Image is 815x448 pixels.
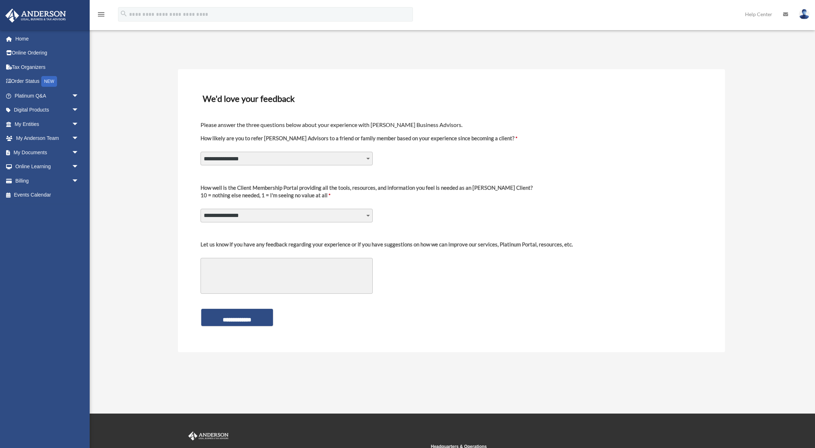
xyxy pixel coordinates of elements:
[5,131,90,146] a: My Anderson Teamarrow_drop_down
[72,131,86,146] span: arrow_drop_down
[201,121,702,129] h4: Please answer the three questions below about your experience with [PERSON_NAME] Business Advisors.
[120,10,128,18] i: search
[187,432,230,441] img: Anderson Advisors Platinum Portal
[5,60,90,74] a: Tax Organizers
[72,145,86,160] span: arrow_drop_down
[72,174,86,188] span: arrow_drop_down
[200,91,703,106] h3: We'd love your feedback
[72,117,86,132] span: arrow_drop_down
[5,89,90,103] a: Platinum Q&Aarrow_drop_down
[72,160,86,174] span: arrow_drop_down
[3,9,68,23] img: Anderson Advisors Platinum Portal
[5,103,90,117] a: Digital Productsarrow_drop_down
[5,145,90,160] a: My Documentsarrow_drop_down
[5,160,90,174] a: Online Learningarrow_drop_down
[5,32,90,46] a: Home
[5,74,90,89] a: Order StatusNEW
[201,241,573,248] div: Let us know if you have any feedback regarding your experience or if you have suggestions on how ...
[5,188,90,202] a: Events Calendar
[5,174,90,188] a: Billingarrow_drop_down
[97,13,105,19] a: menu
[201,184,533,192] div: How well is the Client Membership Portal providing all the tools, resources, and information you ...
[5,117,90,131] a: My Entitiesarrow_drop_down
[72,89,86,103] span: arrow_drop_down
[799,9,810,19] img: User Pic
[201,184,533,205] label: 10 = nothing else needed, 1 = I'm seeing no value at all
[72,103,86,118] span: arrow_drop_down
[41,76,57,87] div: NEW
[97,10,105,19] i: menu
[5,46,90,60] a: Online Ordering
[201,135,517,148] label: How likely are you to refer [PERSON_NAME] Advisors to a friend or family member based on your exp...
